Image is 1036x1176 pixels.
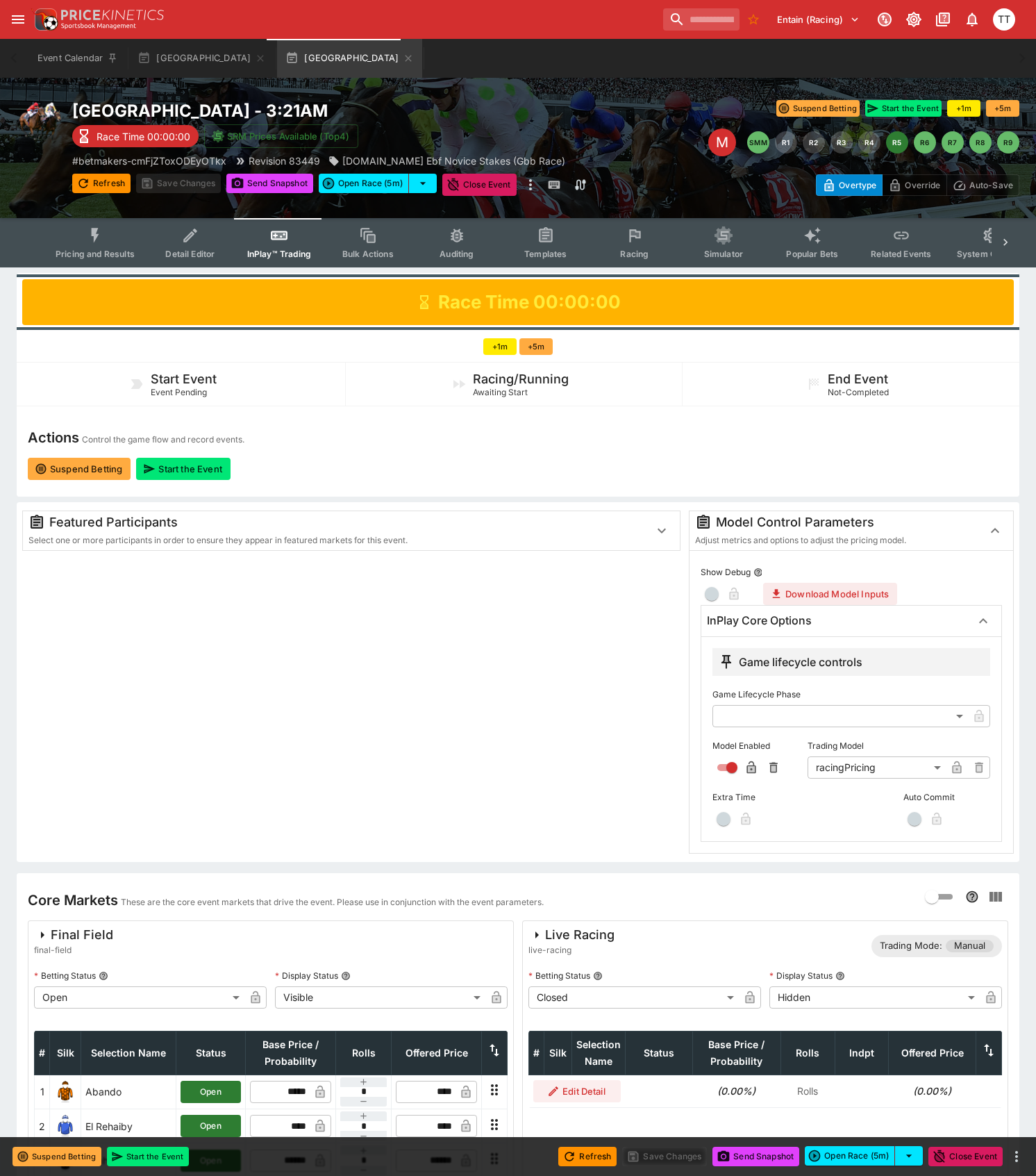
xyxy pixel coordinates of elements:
div: Visible [275,986,485,1009]
button: R9 [997,131,1019,154]
img: PriceKinetics Logo [31,6,58,33]
button: R1 [775,131,797,154]
th: Silk [50,1031,81,1075]
span: Awaiting Start [473,387,528,397]
button: Start the Event [136,458,230,480]
p: Rolls [785,1084,830,1098]
th: Independent [835,1031,889,1075]
button: Open Race (5m) [319,174,409,193]
div: Event type filters [44,218,992,267]
button: Override [882,174,946,196]
label: Model Enabled [712,736,799,756]
span: live-racing [528,943,615,957]
button: Display Status [341,971,351,981]
span: Detail Editor [165,249,215,259]
th: Status [625,1031,692,1075]
h2: Copy To Clipboard [72,100,625,122]
p: Display Status [275,970,338,982]
span: Auditing [440,249,474,259]
span: Select one or more participants in order to ensure they appear in featured markets for this event. [28,535,408,545]
span: Simulator [704,249,743,259]
div: Closed [528,986,739,1009]
button: Open [181,1081,241,1103]
label: Auto Commit [903,787,990,808]
p: Auto-Save [969,178,1013,192]
span: Templates [524,249,567,259]
img: PriceKinetics [61,10,164,20]
button: Select Tenant [769,8,868,31]
div: Game lifecycle controls [718,654,862,670]
button: more [1008,1148,1025,1165]
h5: Racing/Running [473,371,569,387]
p: Revision 83449 [249,154,320,168]
button: Send Snapshot [712,1147,799,1166]
button: R8 [969,131,992,154]
button: [GEOGRAPHIC_DATA] [277,39,422,78]
span: Bulk Actions [342,249,394,259]
button: Start the Event [865,100,942,117]
button: Download Model Inputs [763,583,897,605]
button: +1m [947,100,980,117]
button: R7 [942,131,964,154]
div: split button [805,1146,923,1166]
button: Toggle light/dark mode [901,7,926,32]
th: Base Price / Probability [246,1031,336,1075]
button: Refresh [72,174,131,193]
button: R6 [914,131,936,154]
button: Close Event [442,174,517,196]
label: Trading Model [808,736,990,756]
span: System Controls [957,249,1025,259]
th: # [35,1031,50,1075]
div: Start From [816,174,1019,196]
h6: (0.00%) [893,1084,972,1098]
p: [DOMAIN_NAME] Ebf Novice Stakes (Gbb Race) [342,154,565,168]
span: Event Pending [151,387,207,397]
button: +1m [483,338,517,355]
p: Overtype [839,178,876,192]
p: Betting Status [34,970,96,982]
span: Pricing and Results [56,249,135,259]
span: final-field [34,943,113,957]
h6: (0.00%) [696,1084,776,1098]
button: [GEOGRAPHIC_DATA] [129,39,274,78]
button: No Bookmarks [742,8,765,31]
p: Override [905,178,940,192]
button: more [522,174,539,196]
div: Final Field [34,927,113,943]
p: Control the game flow and record events. [82,433,244,447]
button: Edit Detail [533,1080,621,1102]
button: Display Status [835,971,845,981]
button: Notifications [960,7,985,32]
button: +5m [519,338,553,355]
span: Racing [620,249,649,259]
p: Show Debug [701,566,751,578]
button: +5m [986,100,1019,117]
p: These are the core event markets that drive the event. Please use in conjunction with the event p... [121,895,544,909]
button: Start the Event [107,1147,189,1166]
nav: pagination navigation [747,131,1019,154]
img: horse_racing.png [17,100,61,144]
button: Send Snapshot [226,174,313,193]
div: Edit Meeting [708,129,736,156]
button: SMM [747,131,769,154]
button: Open [181,1115,241,1137]
button: Connected to PK [872,7,897,32]
button: Refresh [558,1147,617,1166]
img: runner 1 [54,1081,76,1103]
button: Tala Taufale [989,4,1019,35]
button: Suspend Betting [12,1147,101,1166]
input: search [663,8,740,31]
h5: Start Event [151,371,217,387]
button: Show Debug [753,568,763,577]
td: 2 [35,1109,50,1143]
p: Display Status [769,970,833,982]
div: Live Racing [528,927,615,943]
td: El Rehaiby [81,1109,176,1143]
button: Close Event [928,1147,1003,1166]
p: Copy To Clipboard [72,154,226,168]
label: Game Lifecycle Phase [712,684,990,705]
img: Sportsbook Management [61,23,136,29]
button: R3 [830,131,853,154]
h1: Race Time 00:00:00 [438,290,621,314]
p: Trading Mode: [880,939,942,953]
